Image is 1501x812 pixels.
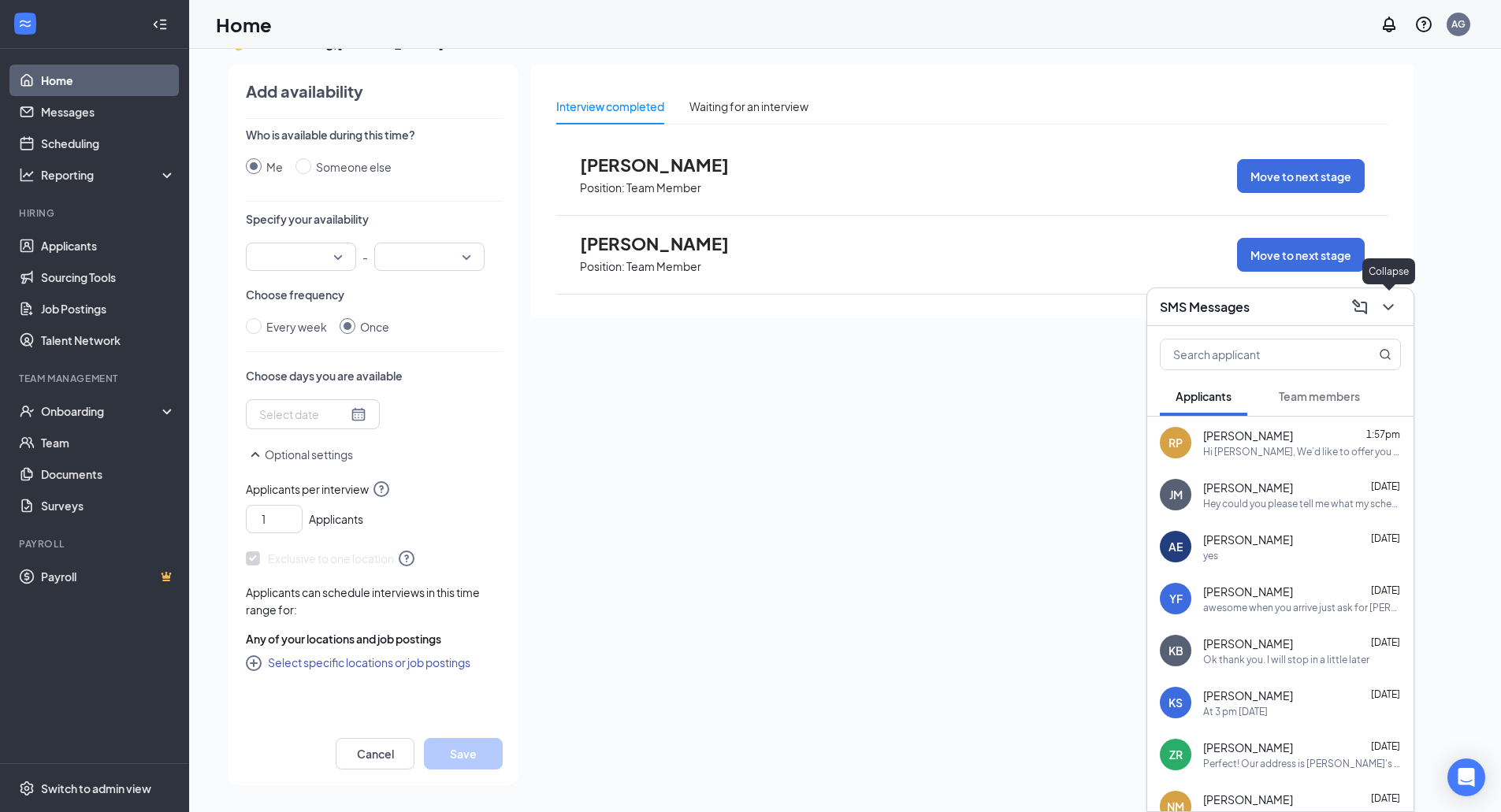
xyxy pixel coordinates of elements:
span: [DATE] [1371,636,1400,648]
div: KS [1168,695,1183,710]
span: Applicants can schedule interviews in this time range for: [246,585,480,617]
p: Choose days you are available [246,368,503,384]
p: Team Member [626,259,701,274]
h3: SMS Messages [1160,298,1250,316]
p: Who is available during this time? [246,127,503,143]
span: [PERSON_NAME] [1203,740,1293,755]
a: Applicants [41,230,176,261]
a: Scheduling [41,128,176,159]
svg: UserCheck [19,403,35,419]
span: Applicants per interview [246,480,503,499]
div: Interview completed [556,98,664,115]
div: ZR [1169,747,1183,762]
svg: CirclePlus [246,655,265,674]
button: ChevronDown [1376,295,1401,320]
span: [DATE] [1371,480,1400,492]
div: Applicants [246,499,503,533]
span: [PERSON_NAME] [1203,428,1293,443]
button: Move to next stage [1237,238,1365,272]
p: Choose frequency [246,287,503,302]
div: Reporting [41,167,176,183]
svg: SmallChevronUp [246,445,265,464]
svg: Analysis [19,167,35,183]
div: Me [266,158,283,176]
div: Every week [266,318,327,336]
button: CirclePlusSelect specific locations or job postings [246,653,470,672]
p: Position: [580,259,625,274]
span: [PERSON_NAME] [580,154,753,175]
span: [PERSON_NAME] [1203,636,1293,651]
svg: ComposeMessage [1351,298,1369,317]
div: Once [360,318,389,336]
span: Applicants [1176,389,1232,403]
a: Messages [41,96,176,128]
span: [PERSON_NAME] [1203,792,1293,807]
a: Talent Network [41,324,176,356]
div: Hi [PERSON_NAME], We’d like to offer you a part-time position with us. The starting pay will be $... [1203,445,1401,458]
a: Home [41,65,176,96]
button: Cancel [336,738,414,769]
span: [DATE] [1371,584,1400,596]
span: Exclusive to one location [246,549,416,568]
span: [PERSON_NAME] [580,233,753,254]
a: PayrollCrown [41,561,176,592]
div: Collapse [1362,258,1415,284]
div: Team Management [19,372,173,385]
div: Hiring [19,206,173,220]
button: SmallChevronUpOptional settings [246,445,353,464]
svg: MagnifyingGlass [1379,348,1391,361]
a: Team [41,427,176,458]
svg: QuestionInfo [372,480,391,499]
input: 1 [253,507,302,531]
a: Documents [41,458,176,490]
svg: Notifications [1380,15,1399,34]
div: RP [1168,435,1183,450]
div: AG [1451,17,1466,31]
h4: Add availability [246,80,363,102]
div: Open Intercom Messenger [1447,758,1485,796]
div: Someone else [316,158,392,176]
span: [DATE] [1371,792,1400,804]
div: Payroll [19,537,173,551]
div: Switch to admin view [41,780,151,796]
div: yes [1203,549,1218,562]
p: Team Member [626,180,701,195]
div: Onboarding [41,403,162,419]
span: Any of your locations and job postings [246,631,441,647]
p: - [362,243,368,271]
p: Specify your availability [246,211,503,227]
svg: ChevronDown [1379,298,1398,317]
svg: Settings [19,780,35,796]
span: [PERSON_NAME] [1203,584,1293,599]
a: Surveys [41,490,176,521]
div: awesome when you arrive just ask for [PERSON_NAME] she will be interviewing you. [1203,601,1401,614]
div: Perfect! Our address is [PERSON_NAME]'s [STREET_ADDRESS]. Your interview will be with [PERSON_NAM... [1203,757,1401,770]
input: Select date [259,406,347,423]
div: AE [1168,539,1183,554]
span: [PERSON_NAME] [1203,480,1293,495]
button: ComposeMessage [1347,295,1373,320]
div: Waiting for an interview [689,98,808,115]
div: At 3 pm [DATE] [1203,705,1268,718]
p: Position: [580,180,625,195]
input: Search applicant [1161,339,1347,369]
div: KB [1168,643,1183,658]
span: [DATE] [1371,688,1400,700]
button: Save [424,738,503,769]
div: Hey could you please tell me what my schedule is for the upcoming week? Or at least where I can f... [1203,497,1401,510]
a: Job Postings [41,293,176,324]
span: [DATE] [1371,532,1400,544]
span: [PERSON_NAME] [1203,532,1293,547]
span: [PERSON_NAME] [1203,688,1293,703]
div: YF [1169,591,1183,606]
svg: QuestionInfo [397,549,416,568]
a: Sourcing Tools [41,261,176,293]
svg: WorkstreamLogo [17,16,33,32]
div: JM [1169,487,1183,502]
span: 1:57pm [1366,428,1400,440]
svg: QuestionInfo [1414,15,1433,34]
span: Team members [1279,389,1360,403]
h1: Home [216,11,272,38]
div: Ok thank you. I will stop in a little later [1203,653,1369,666]
span: [DATE] [1371,740,1400,752]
